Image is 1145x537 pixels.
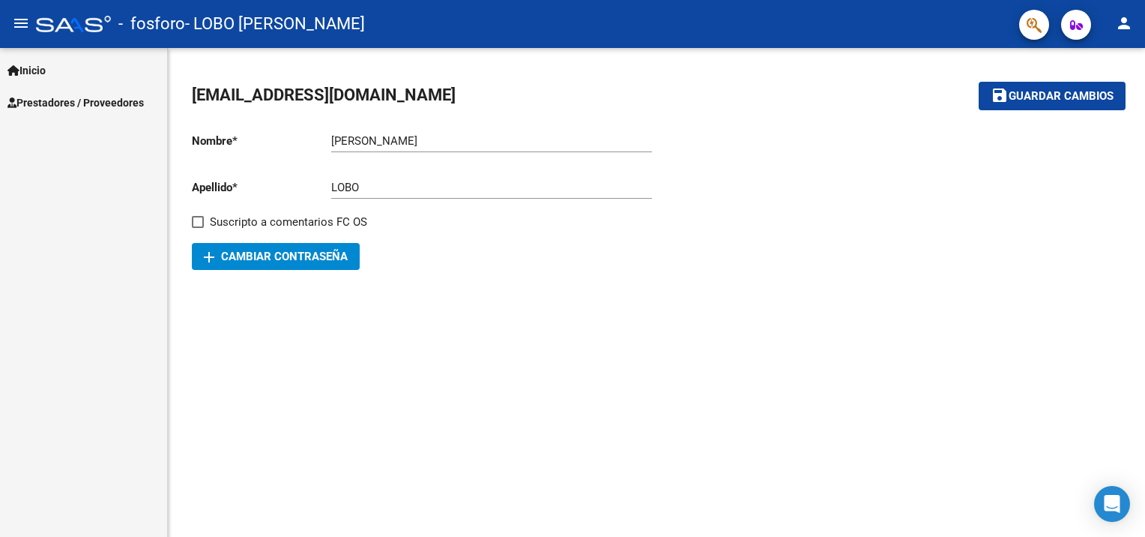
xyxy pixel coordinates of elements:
[1115,14,1133,32] mat-icon: person
[210,213,367,231] span: Suscripto a comentarios FC OS
[991,86,1009,104] mat-icon: save
[118,7,185,40] span: - fosforo
[192,85,456,104] span: [EMAIL_ADDRESS][DOMAIN_NAME]
[185,7,365,40] span: - LOBO [PERSON_NAME]
[12,14,30,32] mat-icon: menu
[7,94,144,111] span: Prestadores / Proveedores
[7,62,46,79] span: Inicio
[192,133,331,149] p: Nombre
[192,179,331,196] p: Apellido
[204,250,348,263] span: Cambiar Contraseña
[1094,486,1130,522] div: Open Intercom Messenger
[979,82,1126,109] button: Guardar cambios
[1009,90,1114,103] span: Guardar cambios
[200,248,218,266] mat-icon: add
[192,243,360,270] button: Cambiar Contraseña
